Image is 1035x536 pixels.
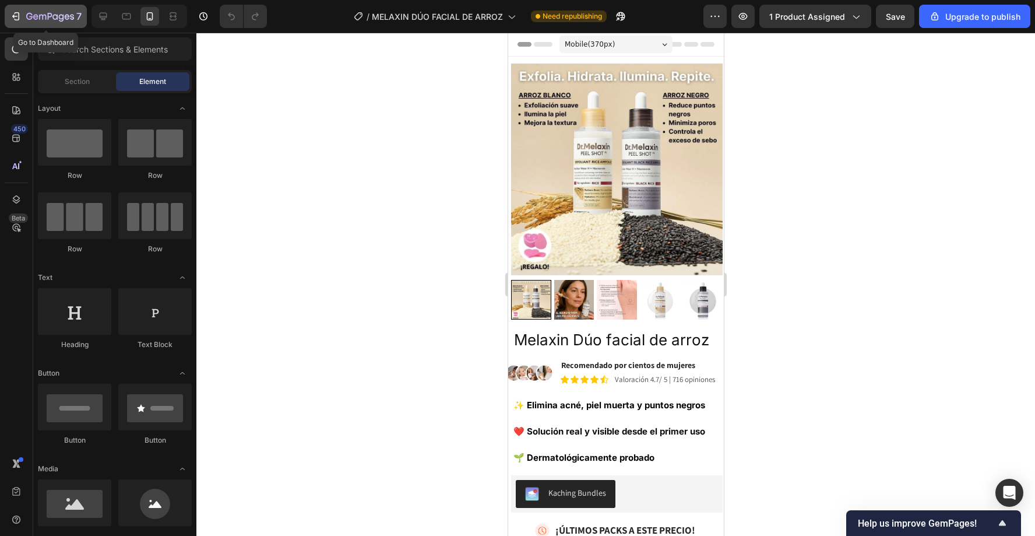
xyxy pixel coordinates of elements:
span: Toggle open [173,268,192,287]
div: Button [38,435,111,446]
span: Text [38,272,52,283]
button: 7 [5,5,87,28]
div: 450 [11,124,28,134]
span: Media [38,464,58,474]
button: Show survey - Help us improve GemPages! [858,516,1009,530]
span: Layout [38,103,61,114]
input: Search Sections & Elements [38,37,192,61]
span: Need republishing [543,11,602,22]
span: Toggle open [173,364,192,383]
div: Upgrade to publish [929,10,1020,23]
div: Beta [9,213,28,223]
button: Save [876,5,914,28]
span: Toggle open [173,99,192,118]
div: Row [118,170,192,181]
div: Text Block [118,339,192,350]
img: KachingBundles.png [17,454,31,468]
img: gempages_498295860161938568-efec54e0-07d8-4972-ad93-46341da04dda.svg [27,491,41,506]
span: Save [886,12,905,22]
span: Help us improve GemPages! [858,518,995,529]
iframe: Design area [508,33,724,536]
div: Row [38,244,111,254]
div: Row [38,170,111,181]
strong: ✨ Elimina acné, piel muerta y puntos negros [5,367,197,378]
span: Button [38,368,59,379]
strong: 🌱 Dermatológicamente probado [5,419,146,430]
strong: ¡ÚLTIMOS PACKS A ESTE PRECIO! [47,491,187,504]
div: Undo/Redo [220,5,267,28]
div: Open Intercom Messenger [995,479,1023,507]
span: Toggle open [173,460,192,478]
div: Row [118,244,192,254]
span: Section [65,76,90,87]
p: Valoración 4.7/ 5 | 716 opiniones [107,340,207,353]
div: Heading [38,339,111,350]
span: / [367,10,369,23]
span: 1 product assigned [769,10,845,23]
span: Element [139,76,166,87]
button: 1 product assigned [759,5,871,28]
div: Button [118,435,192,446]
p: 7 [76,9,82,23]
strong: ❤️ Solución real y visible desde el primer uso [5,393,197,404]
button: Upgrade to publish [919,5,1030,28]
strong: Recomendado por cientos de mujeres [53,327,187,338]
span: MELAXIN DÚO FACIAL DE ARROZ [372,10,503,23]
button: Kaching Bundles [8,447,107,475]
div: Kaching Bundles [40,454,98,467]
